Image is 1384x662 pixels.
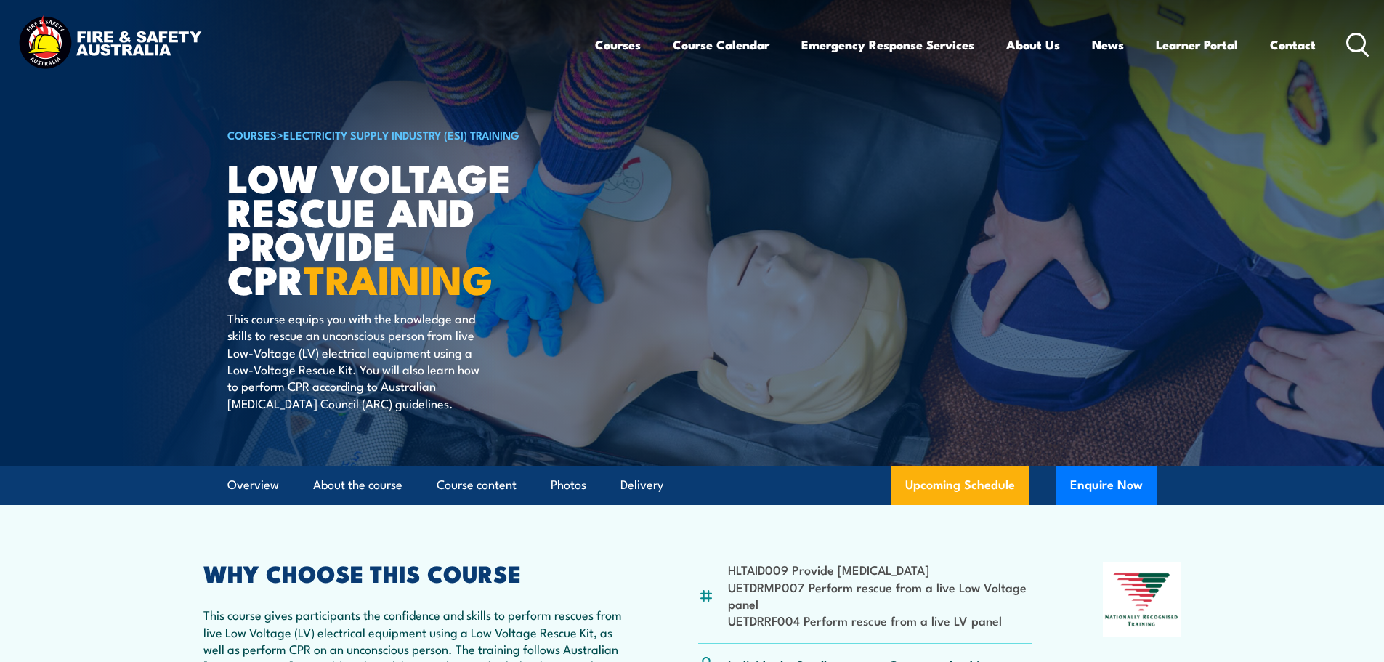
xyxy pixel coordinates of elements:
[227,126,277,142] a: COURSES
[304,248,493,308] strong: TRAINING
[1270,25,1316,64] a: Contact
[891,466,1029,505] a: Upcoming Schedule
[227,126,586,143] h6: >
[283,126,519,142] a: Electricity Supply Industry (ESI) Training
[227,160,586,296] h1: Low Voltage Rescue and Provide CPR
[801,25,974,64] a: Emergency Response Services
[203,562,628,583] h2: WHY CHOOSE THIS COURSE
[227,310,493,411] p: This course equips you with the knowledge and skills to rescue an unconscious person from live Lo...
[551,466,586,504] a: Photos
[227,466,279,504] a: Overview
[673,25,769,64] a: Course Calendar
[728,612,1032,629] li: UETDRRF004 Perform rescue from a live LV panel
[728,561,1032,578] li: HLTAID009 Provide [MEDICAL_DATA]
[313,466,402,504] a: About the course
[1092,25,1124,64] a: News
[1156,25,1238,64] a: Learner Portal
[1006,25,1060,64] a: About Us
[620,466,663,504] a: Delivery
[595,25,641,64] a: Courses
[1103,562,1181,637] img: Nationally Recognised Training logo.
[437,466,517,504] a: Course content
[1056,466,1157,505] button: Enquire Now
[728,578,1032,613] li: UETDRMP007 Perform rescue from a live Low Voltage panel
